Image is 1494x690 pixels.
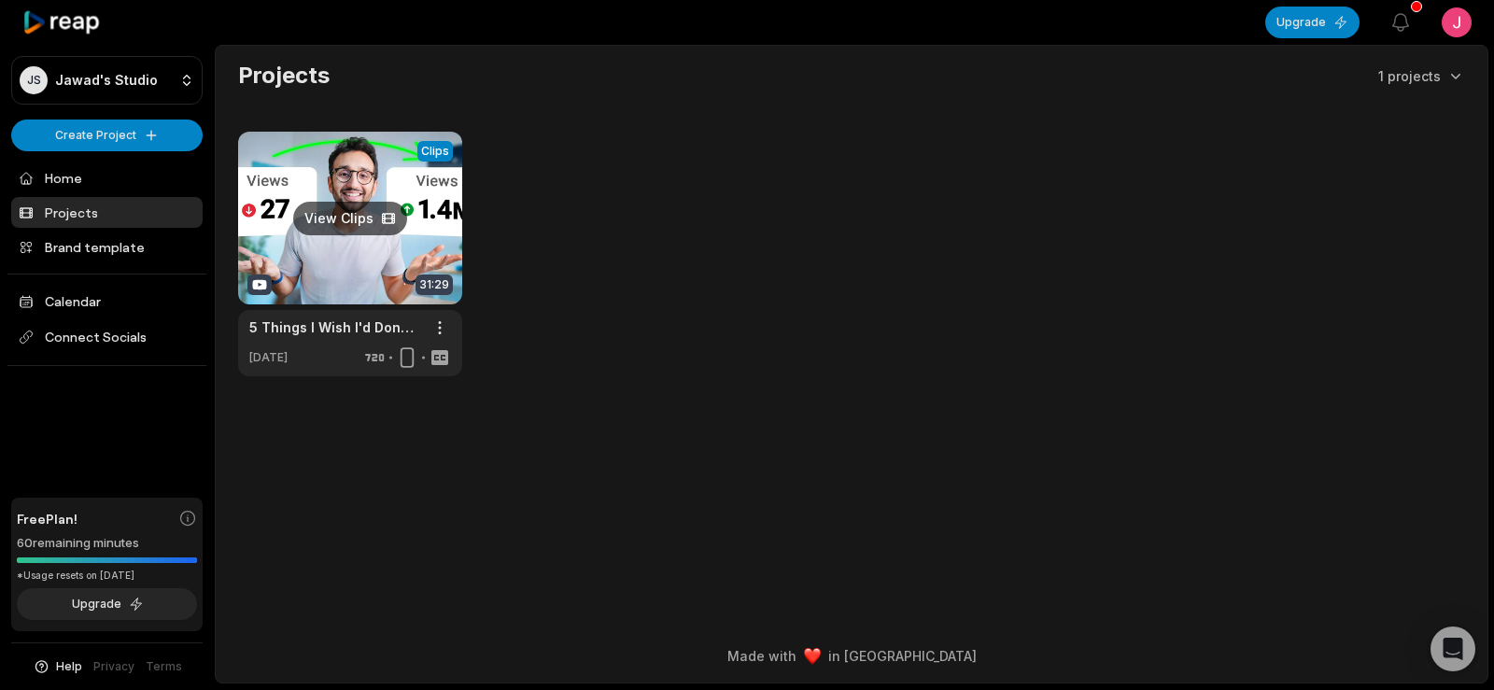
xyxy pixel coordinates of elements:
span: Free Plan! [17,509,78,528]
div: *Usage resets on [DATE] [17,569,197,583]
button: 1 projects [1378,66,1465,86]
a: Privacy [93,658,134,675]
div: JS [20,66,48,94]
a: Calendar [11,286,203,317]
div: Open Intercom Messenger [1431,627,1475,671]
button: Create Project [11,120,203,151]
button: Upgrade [1265,7,1360,38]
a: 5 Things I Wish I'd Done Sooner On YouTube [249,317,421,337]
span: Help [56,658,82,675]
h2: Projects [238,61,330,91]
div: 60 remaining minutes [17,534,197,553]
a: Home [11,162,203,193]
span: Connect Socials [11,320,203,354]
img: heart emoji [804,648,821,665]
a: Terms [146,658,182,675]
div: Made with in [GEOGRAPHIC_DATA] [233,646,1471,666]
button: Upgrade [17,588,197,620]
button: Help [33,658,82,675]
a: Brand template [11,232,203,262]
p: Jawad's Studio [55,72,158,89]
a: Projects [11,197,203,228]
